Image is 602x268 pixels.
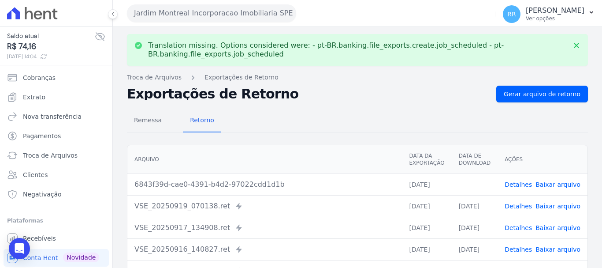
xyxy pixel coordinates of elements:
a: Troca de Arquivos [127,73,182,82]
th: Ações [498,145,587,174]
a: Remessa [127,109,169,132]
div: VSE_20250919_070138.ret [134,201,395,211]
td: [DATE] [402,195,451,217]
span: Retorno [185,111,219,129]
span: Pagamentos [23,132,61,140]
td: [DATE] [402,238,451,260]
span: R$ 74,16 [7,41,95,53]
a: Nova transferência [4,108,109,125]
div: Plataformas [7,215,105,226]
span: Nova transferência [23,112,82,121]
span: Cobranças [23,73,56,82]
div: VSE_20250917_134908.ret [134,223,395,233]
a: Cobranças [4,69,109,87]
a: Baixar arquivo [535,203,580,210]
a: Exportações de Retorno [204,73,279,82]
p: Ver opções [526,15,584,22]
td: [DATE] [452,238,498,260]
div: 6843f39d-cae0-4391-b4d2-97022cdd1d1b [134,179,395,190]
a: Pagamentos [4,127,109,145]
span: Novidade [63,253,99,262]
button: Jardim Montreal Incorporacao Imobiliaria SPE LTDA [127,4,296,22]
span: Gerar arquivo de retorno [504,90,580,98]
td: [DATE] [402,217,451,238]
span: Negativação [23,190,62,199]
span: RR [507,11,516,17]
a: Retorno [183,109,221,132]
span: Recebíveis [23,234,56,243]
span: Troca de Arquivos [23,151,78,160]
nav: Breadcrumb [127,73,588,82]
span: Clientes [23,170,48,179]
a: Troca de Arquivos [4,147,109,164]
a: Extrato [4,88,109,106]
span: Saldo atual [7,31,95,41]
a: Baixar arquivo [535,246,580,253]
td: [DATE] [452,195,498,217]
th: Data de Download [452,145,498,174]
a: Detalhes [505,224,532,231]
p: Translation missing. Options considered were: - pt-BR.banking.file_exports.create.job_scheduled -... [148,41,567,59]
th: Data da Exportação [402,145,451,174]
a: Detalhes [505,181,532,188]
a: Gerar arquivo de retorno [496,86,588,102]
a: Detalhes [505,203,532,210]
span: Remessa [129,111,167,129]
a: Conta Hent Novidade [4,249,109,267]
a: Clientes [4,166,109,184]
a: Detalhes [505,246,532,253]
td: [DATE] [452,217,498,238]
a: Recebíveis [4,230,109,247]
a: Baixar arquivo [535,181,580,188]
span: [DATE] 14:04 [7,53,95,60]
div: VSE_20250916_140827.ret [134,244,395,255]
th: Arquivo [127,145,402,174]
p: [PERSON_NAME] [526,6,584,15]
h2: Exportações de Retorno [127,88,489,100]
a: Baixar arquivo [535,224,580,231]
div: Open Intercom Messenger [9,238,30,259]
span: Extrato [23,93,45,102]
button: RR [PERSON_NAME] Ver opções [496,2,602,26]
td: [DATE] [402,174,451,195]
span: Conta Hent [23,253,58,262]
a: Negativação [4,185,109,203]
